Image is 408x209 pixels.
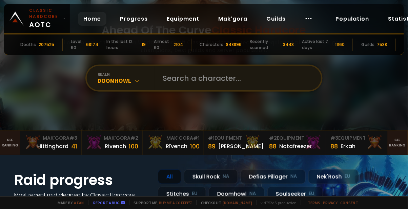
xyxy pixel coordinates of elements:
div: 207525 [39,42,54,48]
span: # 2 [130,135,138,141]
a: Mak'gora [213,12,253,26]
a: #2Equipment88Notafreezer [265,131,327,155]
a: Mak'Gora#3Hittinghard41 [20,131,82,155]
div: Erkah [341,142,355,150]
span: Made by [54,200,84,205]
div: Notafreezer [280,142,312,150]
a: Classic HardcoreAOTC [4,4,70,33]
div: Equipment [269,135,322,142]
small: Classic Hardcore [29,7,60,20]
a: Population [330,12,375,26]
div: Stitches [158,187,206,201]
a: Report a bug [93,200,120,205]
div: Characters [200,42,223,48]
a: #3Equipment88Erkah [326,131,388,155]
div: 2104 [174,42,183,48]
div: Recently scanned [250,39,280,51]
span: Support me, [129,200,192,205]
div: 88 [330,142,338,151]
div: Hittinghard [37,142,68,150]
a: Seeranking [388,131,408,155]
a: Privacy [323,200,338,205]
div: Defias Pillager [241,169,306,184]
div: Rîvench [166,142,187,150]
a: Mak'Gora#2Rivench100 [82,131,143,155]
div: 68174 [86,42,98,48]
a: Home [78,12,106,26]
a: a fan [74,200,84,205]
div: Skull Rock [184,169,238,184]
div: 7538 [377,42,387,48]
div: 41 [71,142,77,151]
a: [DOMAIN_NAME] [223,200,252,205]
h1: Raid progress [14,169,150,191]
span: # 2 [269,135,277,141]
div: Mak'Gora [86,135,139,142]
div: Soulseeker [267,187,323,201]
div: 19 [142,42,146,48]
div: 3443 [283,42,294,48]
div: 848896 [226,42,242,48]
a: Buy me a coffee [159,200,192,205]
a: Consent [341,200,359,205]
div: Equipment [330,135,383,142]
div: All [158,169,181,184]
input: Search a character... [159,66,313,90]
a: Progress [115,12,153,26]
div: [PERSON_NAME] [218,142,264,150]
small: NA [290,173,297,180]
a: #1Equipment89[PERSON_NAME] [204,131,265,155]
small: NA [223,173,229,180]
div: Active last 7 days [302,39,332,51]
div: Deaths [20,42,36,48]
div: realm [98,72,155,77]
span: # 1 [208,135,215,141]
a: Mak'Gora#1Rîvench100 [143,131,204,155]
div: Mak'Gora [24,135,77,142]
div: Almost 60 [154,39,171,51]
div: Doomhowl [98,77,155,85]
div: 88 [269,142,277,151]
div: Nek'Rosh [308,169,359,184]
div: 100 [190,142,200,151]
div: Equipment [208,135,261,142]
small: EU [309,190,314,197]
span: # 1 [193,135,200,141]
div: 100 [129,142,138,151]
div: Rivench [105,142,126,150]
span: # 3 [330,135,338,141]
div: Mak'Gora [147,135,200,142]
span: v. d752d5 - production [256,200,297,205]
a: Equipment [161,12,205,26]
span: Checkout [197,200,252,205]
div: Level 60 [71,39,83,51]
a: Terms [308,200,321,205]
div: In the last 12 hours [106,39,139,51]
span: # 3 [69,135,77,141]
small: EU [345,173,350,180]
div: Guilds [361,42,374,48]
span: AOTC [29,7,60,30]
a: Guilds [261,12,291,26]
div: Doomhowl [209,187,265,201]
h4: Most recent raid cleaned by Classic Hardcore guilds [14,191,150,208]
small: NA [249,190,256,197]
small: EU [192,190,198,197]
div: 11160 [335,42,345,48]
div: 89 [208,142,216,151]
